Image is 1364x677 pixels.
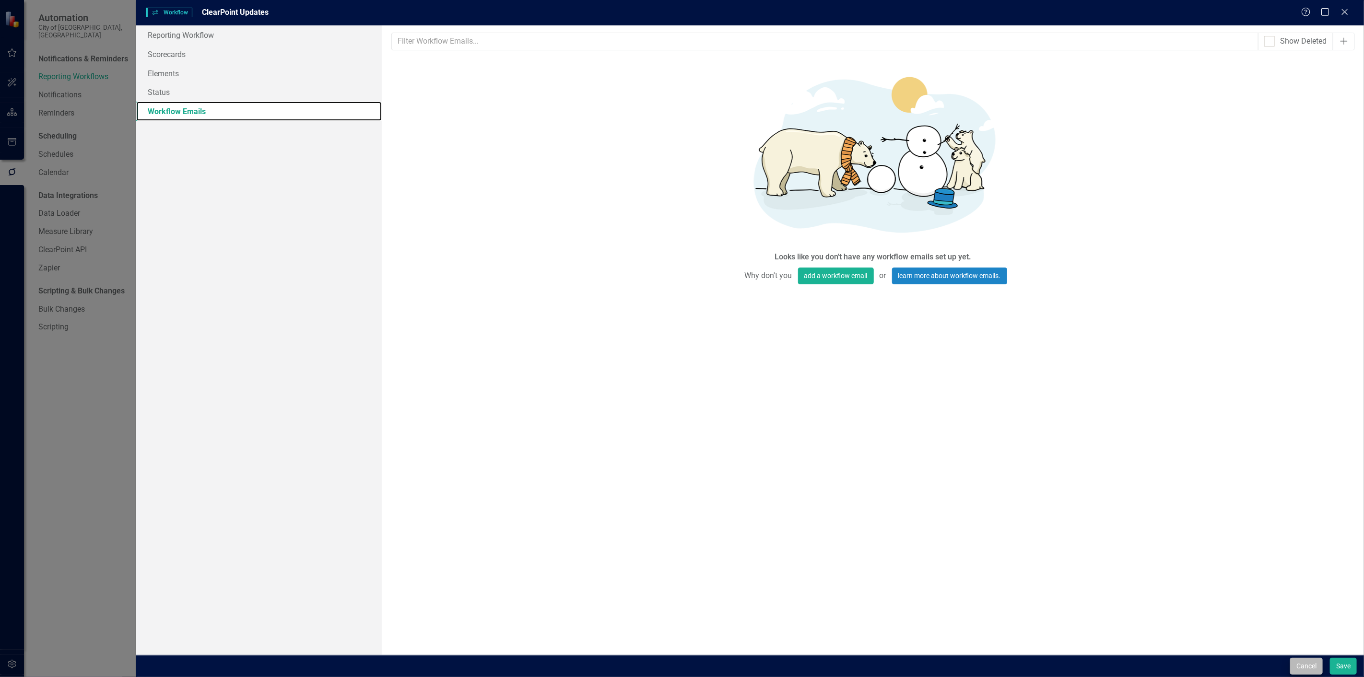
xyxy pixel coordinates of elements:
[1330,658,1357,675] button: Save
[136,82,382,102] a: Status
[739,268,798,284] span: Why don't you
[798,268,874,284] button: add a workflow email
[146,8,192,17] span: Workflow
[202,8,269,17] span: ClearPoint Updates
[775,252,971,263] div: Looks like you don't have any workflow emails set up yet.
[136,102,382,121] a: Workflow Emails
[892,268,1007,284] a: learn more about workflow emails.
[136,64,382,83] a: Elements
[1281,36,1327,47] div: Show Deleted
[874,268,892,284] span: or
[391,33,1258,50] input: Filter Workflow Emails...
[1290,658,1323,675] button: Cancel
[729,58,1017,249] img: Getting started
[136,45,382,64] a: Scorecards
[136,25,382,45] a: Reporting Workflow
